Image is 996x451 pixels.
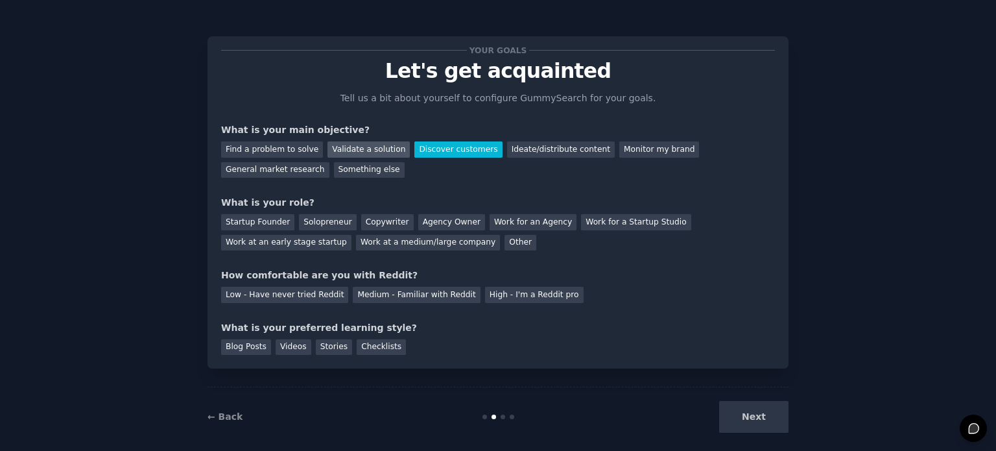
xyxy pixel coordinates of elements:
div: General market research [221,162,329,178]
div: High - I'm a Reddit pro [485,287,584,303]
div: Agency Owner [418,214,485,230]
a: ← Back [207,411,243,422]
div: What is your main objective? [221,123,775,137]
div: Medium - Familiar with Reddit [353,287,480,303]
span: Your goals [467,43,529,57]
div: What is your preferred learning style? [221,321,775,335]
div: Videos [276,339,311,356]
div: Low - Have never tried Reddit [221,287,348,303]
div: Blog Posts [221,339,271,356]
div: Ideate/distribute content [507,141,615,158]
div: Work at an early stage startup [221,235,351,251]
div: Monitor my brand [619,141,699,158]
p: Let's get acquainted [221,60,775,82]
div: Copywriter [361,214,414,230]
div: Something else [334,162,405,178]
div: Solopreneur [299,214,356,230]
div: Work at a medium/large company [356,235,500,251]
div: How comfortable are you with Reddit? [221,269,775,282]
div: Stories [316,339,352,356]
div: Other [504,235,536,251]
div: What is your role? [221,196,775,210]
p: Tell us a bit about yourself to configure GummySearch for your goals. [335,91,661,105]
div: Startup Founder [221,214,294,230]
div: Find a problem to solve [221,141,323,158]
div: Checklists [357,339,406,356]
div: Discover customers [414,141,502,158]
div: Validate a solution [327,141,410,158]
div: Work for a Startup Studio [581,214,691,230]
div: Work for an Agency [490,214,576,230]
